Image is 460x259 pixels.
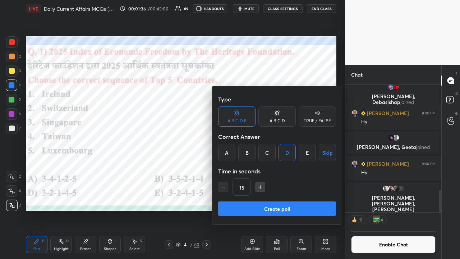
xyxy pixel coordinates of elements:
div: A [218,144,235,161]
div: Time in seconds [218,164,336,178]
div: C [258,144,276,161]
div: TRUE / FALSE [304,119,331,123]
button: Skip [319,144,336,161]
button: Create poll [218,201,336,216]
div: A B C D [270,119,285,123]
div: B [238,144,256,161]
div: A B C D E [227,119,247,123]
div: Correct Answer [218,129,336,144]
div: Type [218,92,336,106]
div: E [299,144,316,161]
div: D [279,144,296,161]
